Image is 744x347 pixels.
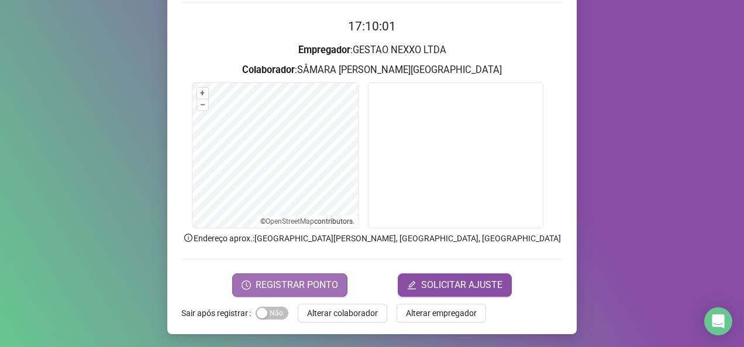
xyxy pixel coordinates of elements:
[232,273,347,297] button: REGISTRAR PONTO
[197,99,208,110] button: –
[398,273,512,297] button: editSOLICITAR AJUSTE
[197,88,208,99] button: +
[183,233,194,243] span: info-circle
[348,19,396,33] time: 17:10:01
[181,304,256,322] label: Sair após registrar
[307,307,378,320] span: Alterar colaborador
[704,307,732,335] div: Open Intercom Messenger
[298,44,350,55] strong: Empregador
[181,43,563,58] h3: : GESTAO NEXXO LTDA
[266,217,314,225] a: OpenStreetMap
[397,304,486,322] button: Alterar empregador
[181,232,563,245] p: Endereço aprox. : [GEOGRAPHIC_DATA][PERSON_NAME], [GEOGRAPHIC_DATA], [GEOGRAPHIC_DATA]
[407,280,416,290] span: edit
[242,280,251,290] span: clock-circle
[260,217,354,225] li: © contributors.
[256,278,338,292] span: REGISTRAR PONTO
[406,307,477,320] span: Alterar empregador
[242,64,295,75] strong: Colaborador
[181,63,563,78] h3: : SÂMARA [PERSON_NAME][GEOGRAPHIC_DATA]
[298,304,387,322] button: Alterar colaborador
[421,278,502,292] span: SOLICITAR AJUSTE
